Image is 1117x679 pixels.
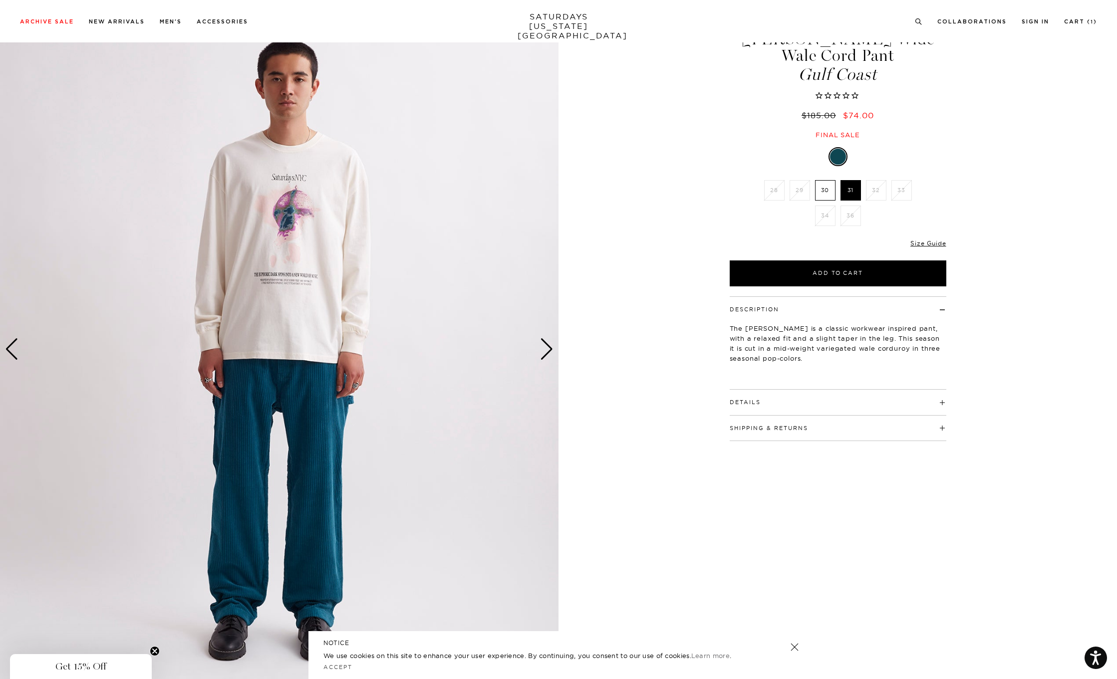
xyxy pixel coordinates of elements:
p: We use cookies on this site to enhance your user experience. By continuing, you consent to our us... [323,651,758,661]
a: Accessories [197,19,248,24]
a: Size Guide [910,239,946,247]
small: 1 [1091,20,1094,24]
button: Shipping & Returns [730,426,808,431]
button: Close teaser [150,646,160,656]
button: Details [730,400,761,405]
a: Men's [160,19,182,24]
div: Get 15% OffClose teaser [10,654,152,679]
button: Add to Cart [730,260,946,286]
p: The [PERSON_NAME] is a classic workwear inspired pant, with a relaxed fit and a slight taper in t... [730,323,946,363]
a: Accept [323,664,352,671]
span: Gulf Coast [728,66,948,83]
a: Collaborations [937,19,1007,24]
a: Archive Sale [20,19,74,24]
del: $185.00 [802,110,840,120]
a: Sign In [1022,19,1049,24]
label: 31 [840,180,861,201]
label: 30 [815,180,836,201]
div: Previous slide [5,338,18,360]
div: Final sale [728,131,948,139]
a: New Arrivals [89,19,145,24]
span: Rated 0.0 out of 5 stars 0 reviews [728,91,948,101]
span: $74.00 [843,110,874,120]
span: Get 15% Off [55,661,106,673]
div: Next slide [540,338,554,360]
button: Description [730,307,779,312]
a: Cart (1) [1064,19,1097,24]
h5: NOTICE [323,639,794,648]
a: Learn more [691,652,730,660]
a: SATURDAYS[US_STATE][GEOGRAPHIC_DATA] [518,12,600,40]
h1: [PERSON_NAME] Wide Wale Cord Pant [728,31,948,83]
